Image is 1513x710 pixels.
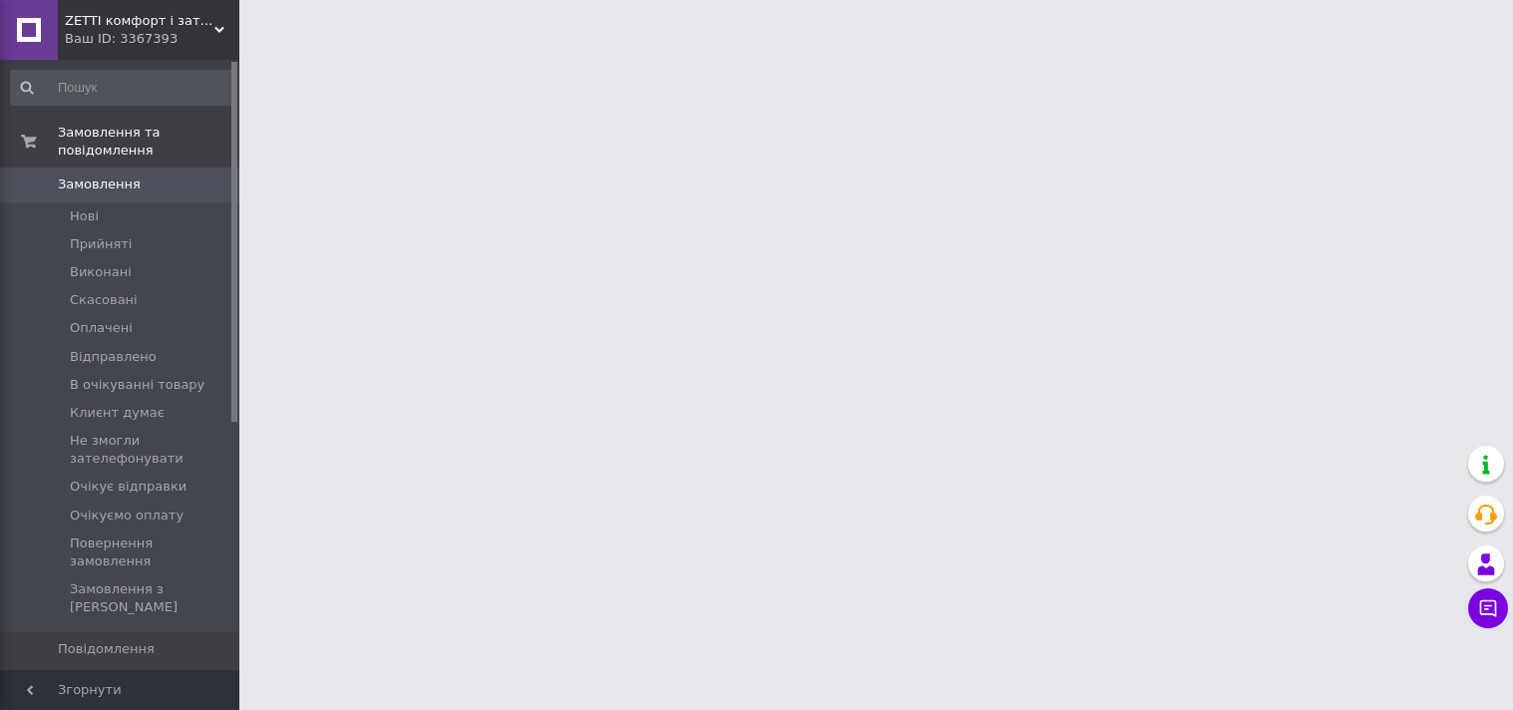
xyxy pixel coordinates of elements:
[70,235,132,253] span: Прийняті
[10,70,235,106] input: Пошук
[70,376,204,394] span: В очікуванні товару
[70,207,99,225] span: Нові
[70,348,157,366] span: Відправлено
[70,404,165,422] span: Клиєнт думає
[65,30,239,48] div: Ваш ID: 3367393
[1468,588,1508,628] button: Чат з покупцем
[70,432,233,468] span: Не змогли зателефонувати
[70,291,138,309] span: Скасовані
[58,176,141,193] span: Замовлення
[70,534,233,570] span: Повернення замовлення
[70,263,132,281] span: Виконані
[58,124,239,160] span: Замовлення та повідомлення
[70,580,233,616] span: Замовлення з [PERSON_NAME]
[70,478,187,496] span: Очікує відправки
[70,507,184,525] span: Очікуємо оплату
[58,640,155,658] span: Повідомлення
[70,319,133,337] span: Оплачені
[65,12,214,30] span: ZETTI комфорт і затишок вашого дому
